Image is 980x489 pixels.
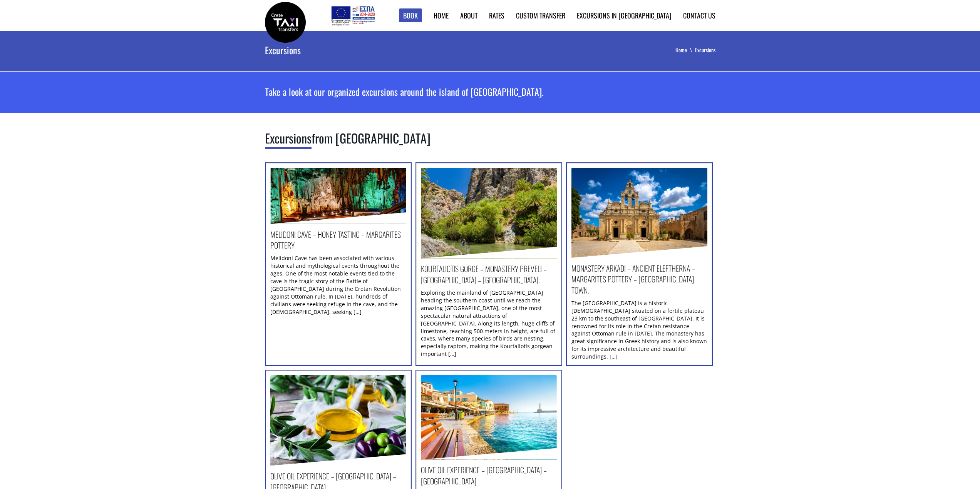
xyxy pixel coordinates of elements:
[489,10,504,20] a: Rates
[421,350,557,357] a: Kourtaliotis Gorge – Monastery Preveli – [GEOGRAPHIC_DATA] – [GEOGRAPHIC_DATA].Exploring the main...
[265,128,715,159] h2: from [GEOGRAPHIC_DATA]
[460,10,477,20] a: About
[421,289,557,358] div: Exploring the mainland of [GEOGRAPHIC_DATA] heading the southern coast until we reach the amazing...
[675,46,695,54] a: Home
[577,10,672,20] a: Excursions in [GEOGRAPHIC_DATA]
[265,2,306,43] img: Crete Taxi Transfers | Excursions | Crete Taxi Transfers
[330,4,376,27] img: e-bannersEUERDF180X90.jpg
[683,10,715,20] a: Contact us
[421,263,557,289] h2: Kourtaliotis Gorge – Monastery Preveli – [GEOGRAPHIC_DATA] – [GEOGRAPHIC_DATA].
[270,254,406,315] div: Melidoni Cave has been associated with various historical and mythological events throughout the ...
[270,308,406,315] a: Melidoni cave – Honey tasting – Margarites potteryMelidoni Cave has been associated with various ...
[265,31,477,69] h1: Excursions
[434,10,449,20] a: Home
[265,129,312,149] span: Excursions
[270,229,406,255] h2: Melidoni cave – Honey tasting – Margarites pottery
[571,299,707,360] div: The [GEOGRAPHIC_DATA] is a historic [DEMOGRAPHIC_DATA] situated on a fertile plateau 23 km to the...
[695,46,715,54] li: Excursions
[571,263,707,299] h2: Monastery Arkadi – Ancient Eleftherna – Margarites pottery – [GEOGRAPHIC_DATA] town.
[571,353,707,360] a: Monastery Arkadi – Ancient Eleftherna – Margarites pottery – [GEOGRAPHIC_DATA] town.The [GEOGRAPH...
[399,8,422,23] a: Book
[265,85,715,109] h2: Take a look at our organized excursions around the island of [GEOGRAPHIC_DATA].
[265,17,306,25] a: Crete Taxi Transfers | Excursions | Crete Taxi Transfers
[516,10,565,20] a: Custom Transfer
